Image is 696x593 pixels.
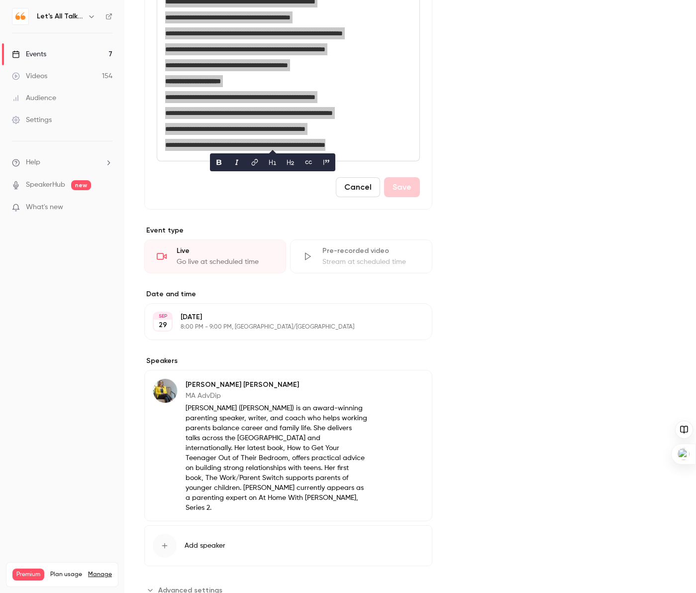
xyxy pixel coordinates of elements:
[211,154,227,170] button: bold
[144,289,432,299] label: Date and time
[144,525,432,566] button: Add speaker
[88,571,112,579] a: Manage
[12,569,44,581] span: Premium
[12,157,112,168] li: help-dropdown-opener
[336,177,380,197] button: Cancel
[12,115,52,125] div: Settings
[159,320,167,330] p: 29
[50,571,82,579] span: Plan usage
[26,202,63,213] span: What's new
[322,246,419,256] div: Pre-recorded video
[37,11,84,21] h6: Let's All Talk Mental Health
[12,93,56,103] div: Audience
[154,313,172,320] div: SEP
[26,157,40,168] span: Help
[144,356,432,366] label: Speakers
[185,541,225,551] span: Add speaker
[186,391,368,401] p: MA AdvDip
[100,203,112,212] iframe: Noticeable Trigger
[12,71,47,81] div: Videos
[153,379,177,403] img: Anita Cleare
[186,380,368,390] p: [PERSON_NAME] [PERSON_NAME]
[177,246,274,256] div: Live
[181,323,380,331] p: 8:00 PM - 9:00 PM, [GEOGRAPHIC_DATA]/[GEOGRAPHIC_DATA]
[144,370,432,521] div: Anita Cleare[PERSON_NAME] [PERSON_NAME]MA AdvDip[PERSON_NAME] ([PERSON_NAME]) is an award-winning...
[144,239,286,273] div: LiveGo live at scheduled time
[12,49,46,59] div: Events
[26,180,65,190] a: SpeakerHub
[186,403,368,513] p: [PERSON_NAME] ([PERSON_NAME]) is an award-winning parenting speaker, writer, and coach who helps ...
[71,180,91,190] span: new
[318,154,334,170] button: blockquote
[247,154,263,170] button: link
[144,226,432,236] p: Event type
[322,257,419,267] div: Stream at scheduled time
[229,154,245,170] button: italic
[181,312,380,322] p: [DATE]
[290,239,432,273] div: Pre-recorded videoStream at scheduled time
[12,8,28,24] img: Let's All Talk Mental Health
[177,257,274,267] div: Go live at scheduled time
